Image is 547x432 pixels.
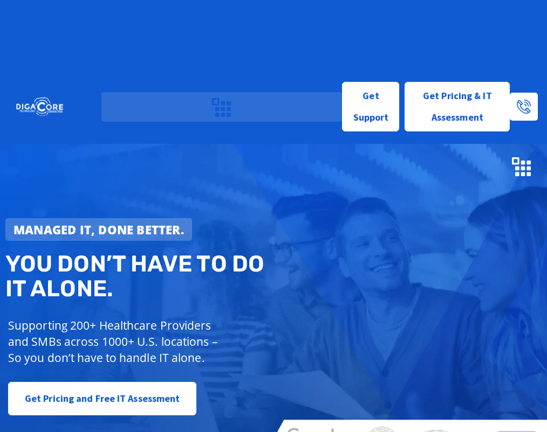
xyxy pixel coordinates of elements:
strong: Managed IT, done better. [13,221,184,238]
img: DigaCore Technology Consulting [85,142,194,189]
div: Menu Toggle [208,92,236,122]
h2: You don’t have to do IT alone. [5,252,278,301]
span: Get Pricing & IT Assessment [413,85,501,128]
div: Menu Toggle [508,151,536,181]
p: Supporting 200+ Healthcare Providers and SMBs across 1000+ U.S. locations – So you don’t have to ... [8,317,229,366]
a: Get Support [342,82,400,131]
img: DigaCore Technology Consulting [16,96,63,117]
a: Managed IT, done better. [5,218,192,241]
span: Get Pricing and Free IT Assessment [25,388,180,409]
span: Get Support [351,85,391,128]
a: Get Pricing and Free IT Assessment [8,382,196,415]
a: Get Pricing & IT Assessment [405,82,510,131]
